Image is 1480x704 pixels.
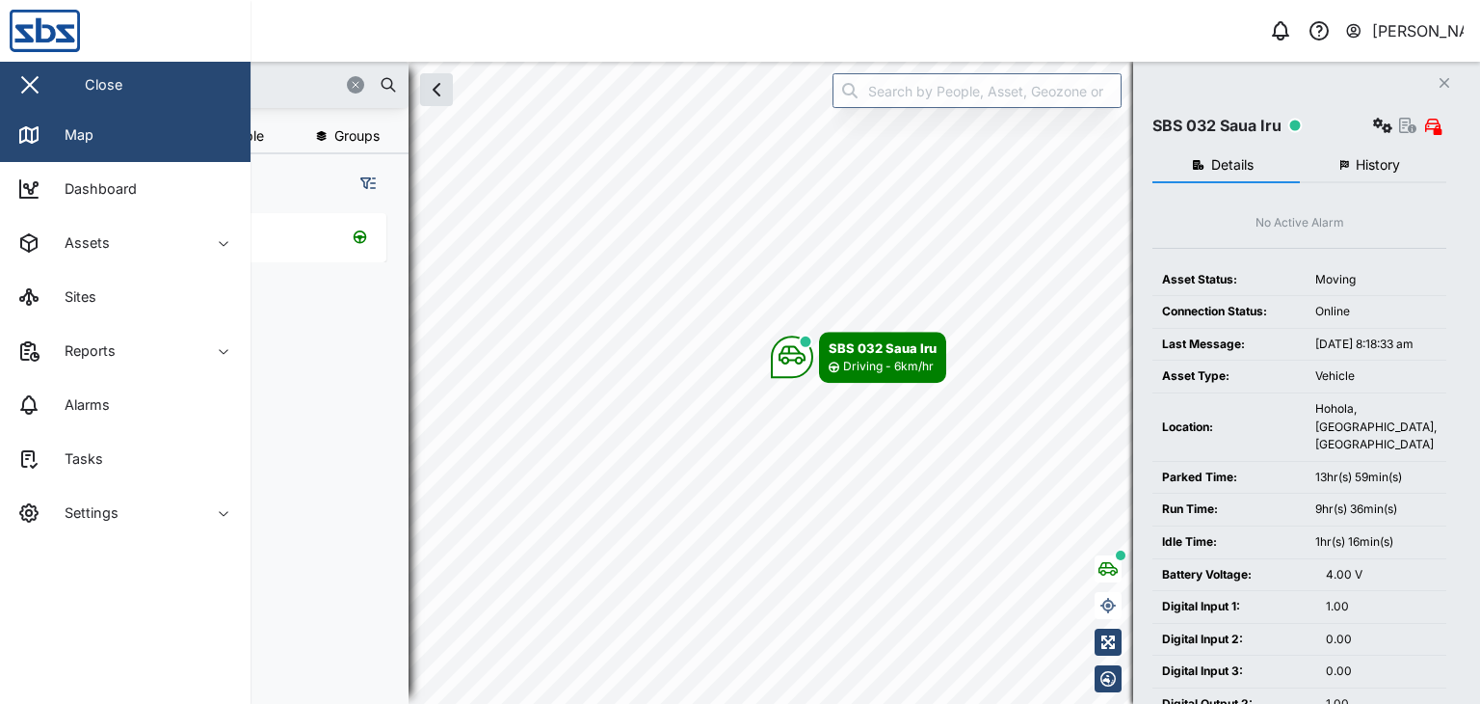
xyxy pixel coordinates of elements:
div: Reports [50,340,116,362]
div: No Active Alarm [1255,214,1344,232]
div: Assets [50,232,110,254]
span: Details [1211,158,1254,172]
div: [PERSON_NAME] [1372,19,1465,43]
div: Run Time: [1162,501,1296,519]
div: Dashboard [50,178,137,200]
span: History [1356,158,1400,172]
div: 1hr(s) 16min(s) [1315,533,1437,552]
div: 0.00 [1326,663,1437,681]
img: Main Logo [10,10,260,52]
input: Search by People, Asset, Geozone or Place [832,73,1122,108]
div: Driving - 6km/hr [843,358,934,376]
div: Tasks [50,448,103,470]
div: Alarms [50,394,110,416]
canvas: Map [62,62,1480,704]
div: Settings [50,502,119,524]
button: [PERSON_NAME] [1344,17,1465,44]
div: [DATE] 8:18:33 am [1315,336,1437,354]
div: 1.00 [1326,598,1437,616]
div: Connection Status: [1162,303,1296,321]
div: Online [1315,303,1437,321]
div: 0.00 [1326,631,1437,649]
div: Asset Status: [1162,271,1296,289]
div: Digital Input 3: [1162,663,1307,681]
div: 13hr(s) 59min(s) [1315,469,1437,487]
div: Sites [50,286,96,308]
div: Last Message: [1162,336,1296,354]
div: Map marker [771,332,946,383]
div: 9hr(s) 36min(s) [1315,501,1437,519]
div: Digital Input 2: [1162,631,1307,649]
div: SBS 032 Saua Iru [1152,114,1282,138]
div: Map [50,124,93,146]
div: 4.00 V [1326,566,1437,584]
div: Hohola, [GEOGRAPHIC_DATA], [GEOGRAPHIC_DATA] [1315,400,1437,454]
div: Moving [1315,271,1437,289]
div: Asset Type: [1162,367,1296,386]
div: SBS 032 Saua Iru [829,338,937,358]
div: Vehicle [1315,367,1437,386]
div: Location: [1162,419,1296,437]
div: Battery Voltage: [1162,566,1307,584]
div: Digital Input 1: [1162,598,1307,616]
span: Groups [334,129,380,143]
div: Parked Time: [1162,469,1296,487]
div: Idle Time: [1162,533,1296,552]
div: Close [85,74,122,95]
